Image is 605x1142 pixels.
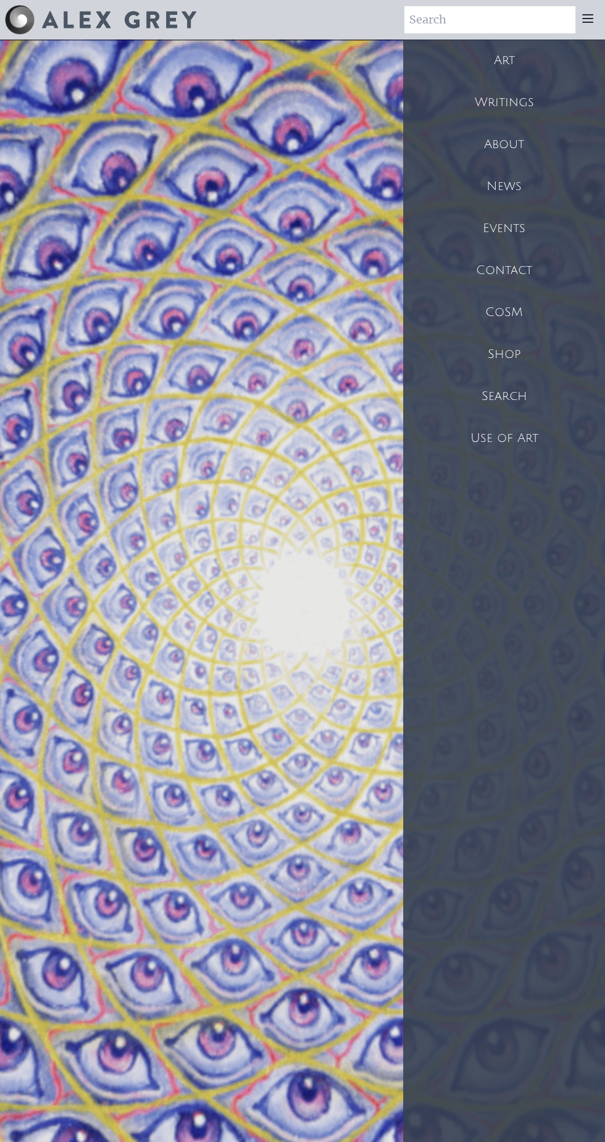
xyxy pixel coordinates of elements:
a: Search [403,375,605,417]
a: CoSM [403,291,605,333]
a: Events [403,207,605,249]
a: Use of Art [403,417,605,459]
a: Writings [403,81,605,123]
a: Art [403,40,605,81]
input: Search [404,6,575,33]
a: News [403,165,605,207]
a: Shop [403,333,605,375]
a: About [403,123,605,165]
a: Contact [403,249,605,291]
